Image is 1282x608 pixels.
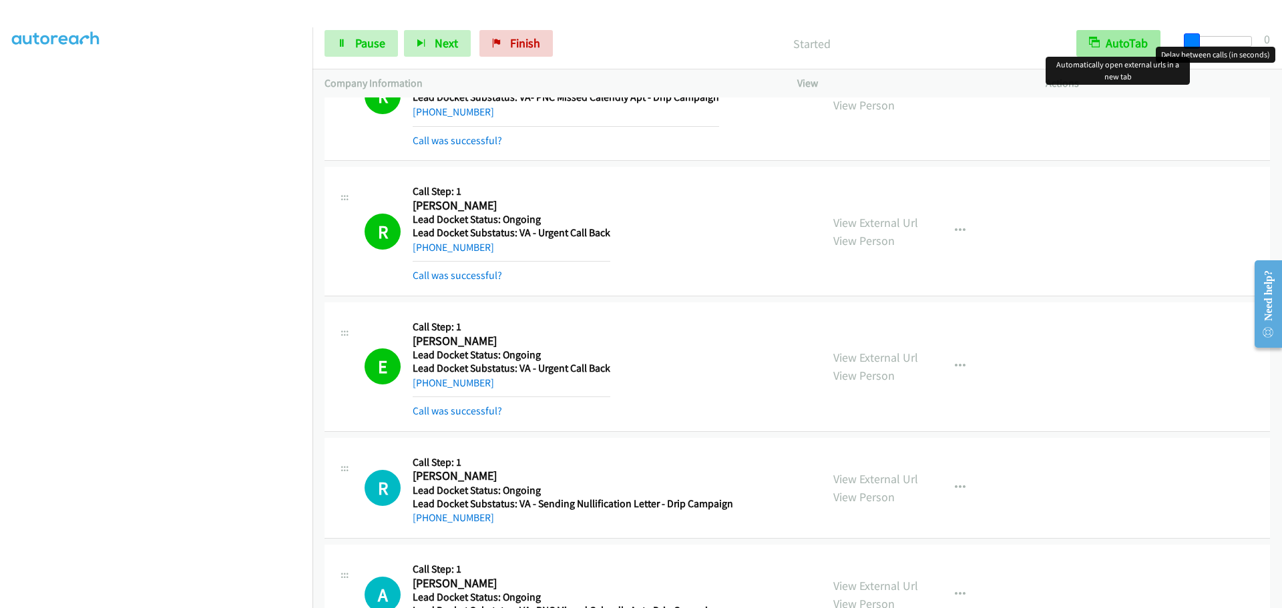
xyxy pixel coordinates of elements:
a: View Person [833,368,895,383]
div: Automatically open external urls in a new tab [1046,57,1190,85]
h1: E [365,348,401,384]
p: View [797,75,1022,91]
iframe: Resource Center [1243,251,1282,357]
h5: Call Step: 1 [413,456,733,469]
div: 0 [1264,30,1270,48]
a: View External Url [833,578,918,593]
h5: Lead Docket Substatus: VA- PNC Missed Calendly Apt - Drip Campaign [413,91,719,104]
a: View External Url [833,471,918,487]
h5: Lead Docket Substatus: VA - Urgent Call Back [413,362,610,375]
a: View Person [833,97,895,113]
span: Pause [355,35,385,51]
a: [PHONE_NUMBER] [413,105,494,118]
button: Next [404,30,471,57]
h1: R [365,214,401,250]
a: View Person [833,233,895,248]
a: [PHONE_NUMBER] [413,241,494,254]
h5: Lead Docket Status: Ongoing [413,213,610,226]
a: Finish [479,30,553,57]
h5: Call Step: 1 [413,563,719,576]
h5: Lead Docket Substatus: VA - Urgent Call Back [413,226,610,240]
a: Call was successful? [413,404,502,417]
span: Next [435,35,458,51]
h2: [PERSON_NAME] [413,576,719,591]
p: Started [571,35,1052,53]
h5: Lead Docket Status: Ongoing [413,348,610,362]
h2: [PERSON_NAME] [413,198,610,214]
h5: Lead Docket Substatus: VA - Sending Nullification Letter - Drip Campaign [413,497,733,511]
a: View Person [833,489,895,505]
a: Call was successful? [413,269,502,282]
a: Call was successful? [413,134,502,147]
h5: Call Step: 1 [413,320,610,334]
a: [PHONE_NUMBER] [413,376,494,389]
a: [PHONE_NUMBER] [413,511,494,524]
span: Finish [510,35,540,51]
button: AutoTab [1076,30,1160,57]
h2: [PERSON_NAME] [413,334,610,349]
h5: Lead Docket Status: Ongoing [413,484,733,497]
h5: Lead Docket Status: Ongoing [413,591,719,604]
a: View External Url [833,350,918,365]
a: View External Url [833,215,918,230]
h2: [PERSON_NAME] [413,469,733,484]
a: Pause [325,30,398,57]
h5: Call Step: 1 [413,185,610,198]
p: Company Information [325,75,773,91]
h1: R [365,470,401,506]
div: The call is yet to be attempted [365,470,401,506]
div: Delay between calls (in seconds) [1156,47,1275,63]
